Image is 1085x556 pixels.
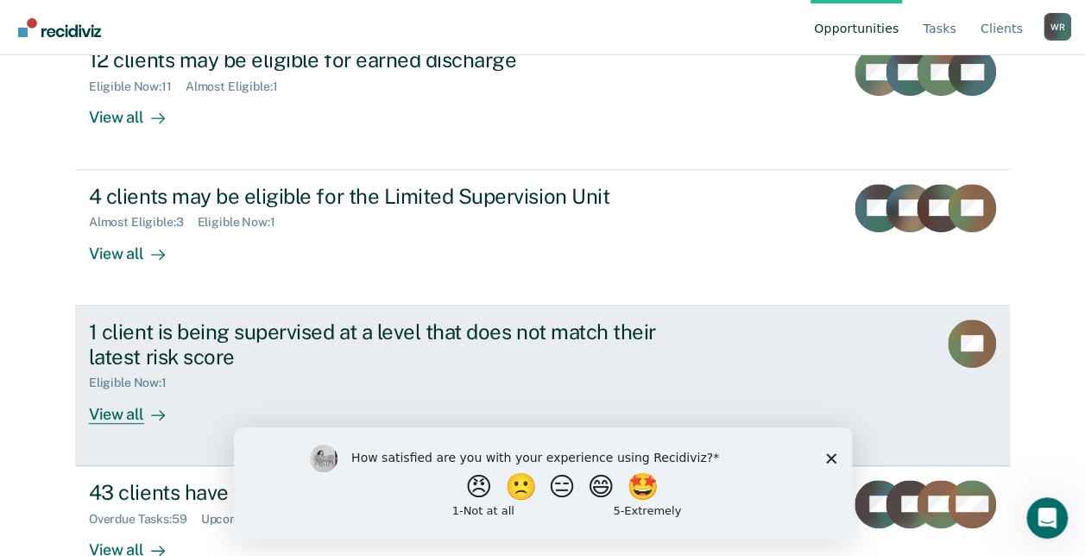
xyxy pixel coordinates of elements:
div: Upcoming Tasks : 30 [201,512,324,527]
div: 43 clients have tasks with overdue or upcoming due dates [89,480,695,505]
div: Eligible Now : 1 [198,215,289,230]
div: Almost Eligible : 1 [186,79,292,94]
div: View all [89,94,186,128]
div: W R [1044,13,1071,41]
div: 12 clients may be eligible for earned discharge [89,47,695,73]
a: 12 clients may be eligible for earned dischargeEligible Now:11Almost Eligible:1View all [75,33,1010,169]
a: 4 clients may be eligible for the Limited Supervision UnitAlmost Eligible:3Eligible Now:1View all [75,170,1010,306]
div: View all [89,390,186,424]
div: 4 clients may be eligible for the Limited Supervision Unit [89,184,695,209]
iframe: Survey by Kim from Recidiviz [234,427,852,539]
div: Eligible Now : 11 [89,79,186,94]
div: Almost Eligible : 3 [89,215,198,230]
iframe: Intercom live chat [1026,497,1068,539]
button: Profile dropdown button [1044,13,1071,41]
div: Overdue Tasks : 59 [89,512,201,527]
div: Eligible Now : 1 [89,376,180,390]
div: 1 client is being supervised at a level that does not match their latest risk score [89,319,695,370]
a: 1 client is being supervised at a level that does not match their latest risk scoreEligible Now:1... [75,306,1010,466]
img: Recidiviz [18,18,101,37]
div: View all [89,230,186,263]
